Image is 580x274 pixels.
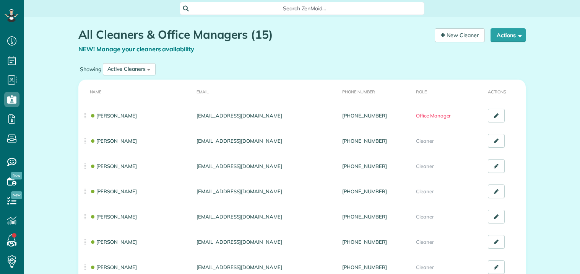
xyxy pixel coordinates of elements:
a: New Cleaner [435,28,485,42]
span: Cleaner [416,214,434,220]
td: [EMAIL_ADDRESS][DOMAIN_NAME] [193,128,339,153]
span: Cleaner [416,163,434,169]
td: [EMAIL_ADDRESS][DOMAIN_NAME] [193,204,339,229]
span: Cleaner [416,138,434,144]
a: [PHONE_NUMBER] [342,264,387,270]
span: Cleaner [416,188,434,194]
a: [PHONE_NUMBER] [342,138,387,144]
td: [EMAIL_ADDRESS][DOMAIN_NAME] [193,153,339,179]
a: [PERSON_NAME] [90,138,137,144]
a: [PERSON_NAME] [90,264,137,270]
div: Active Cleaners [107,65,146,73]
span: New [11,191,22,199]
th: Phone number [339,80,413,103]
a: [PERSON_NAME] [90,214,137,220]
a: [PHONE_NUMBER] [342,113,387,119]
a: [PERSON_NAME] [90,163,137,169]
td: [EMAIL_ADDRESS][DOMAIN_NAME] [193,103,339,128]
td: [EMAIL_ADDRESS][DOMAIN_NAME] [193,229,339,254]
th: Actions [485,80,526,103]
span: Cleaner [416,264,434,270]
a: [PHONE_NUMBER] [342,214,387,220]
span: Office Manager [416,113,451,119]
h1: All Cleaners & Office Managers (15) [78,28,429,41]
a: [PERSON_NAME] [90,113,137,119]
th: Email [193,80,339,103]
td: [EMAIL_ADDRESS][DOMAIN_NAME] [193,179,339,204]
span: New [11,172,22,179]
th: Name [78,80,194,103]
label: Showing [78,65,103,73]
th: Role [413,80,485,103]
a: [PERSON_NAME] [90,188,137,194]
a: NEW! Manage your cleaners availability [78,45,195,53]
span: Cleaner [416,239,434,245]
button: Actions [491,28,526,42]
a: [PHONE_NUMBER] [342,163,387,169]
a: [PHONE_NUMBER] [342,188,387,194]
a: [PERSON_NAME] [90,239,137,245]
a: [PHONE_NUMBER] [342,239,387,245]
